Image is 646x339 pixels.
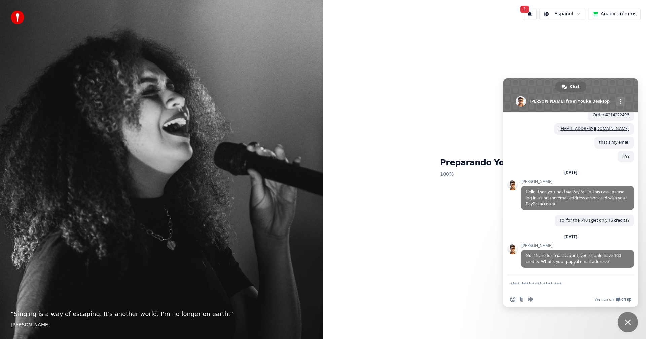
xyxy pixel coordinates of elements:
a: Close chat [618,312,638,332]
span: Insert an emoji [510,297,515,302]
div: [DATE] [564,235,577,239]
a: Chat [555,82,586,92]
div: [DATE] [564,171,577,175]
span: Order #214222496 [593,112,629,118]
span: Hello, I see you paid via PayPal. In this case, please log in using the email address associated ... [526,189,627,207]
span: [PERSON_NAME] [521,179,634,184]
span: No, 15 are for trial account, you should have 100 credits. What's your papyal email address? [526,253,621,264]
p: “ Singing is a way of escaping. It's another world. I'm no longer on earth. ” [11,309,312,319]
span: Crisp [621,297,631,302]
p: 100 % [440,168,529,180]
span: Send a file [519,297,524,302]
span: Audio message [528,297,533,302]
footer: [PERSON_NAME] [11,322,312,328]
span: that's my email [599,139,629,145]
span: [PERSON_NAME] [521,243,634,248]
span: so, for the $10 I get only 15 credits? [560,217,629,223]
textarea: Compose your message... [510,275,618,292]
img: youka [11,11,24,24]
span: We run on [595,297,614,302]
span: Chat [570,82,579,92]
span: 1 [520,6,529,13]
button: Añadir créditos [588,8,641,20]
span: ???? [622,153,629,159]
a: [EMAIL_ADDRESS][DOMAIN_NAME] [559,126,629,131]
h1: Preparando Youka [440,158,529,168]
a: We run onCrisp [595,297,631,302]
button: 1 [523,8,537,20]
